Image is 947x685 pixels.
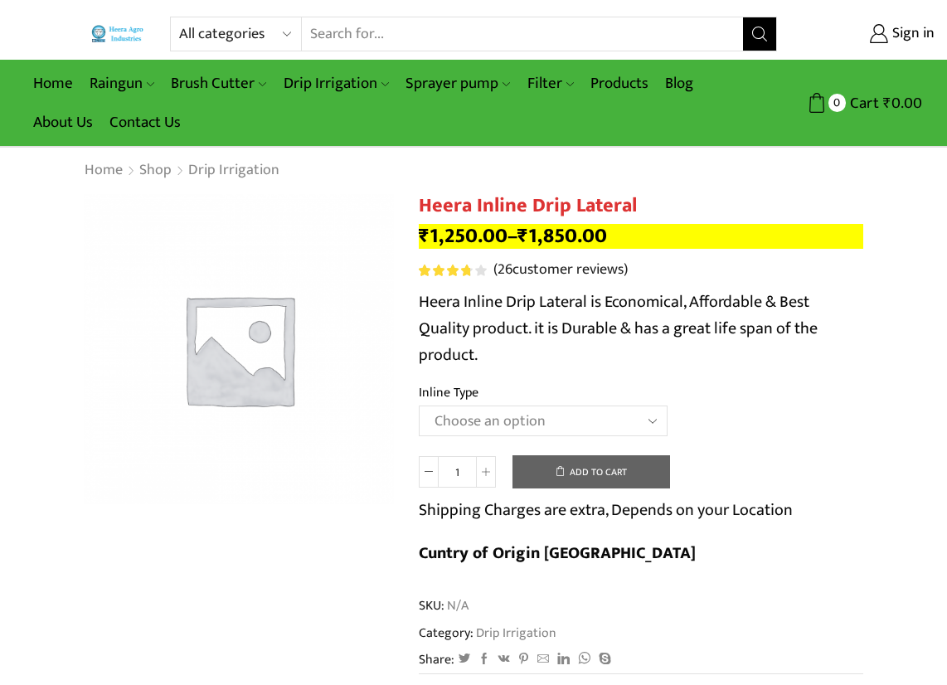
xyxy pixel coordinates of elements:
[883,90,891,116] span: ₹
[802,19,935,49] a: Sign in
[439,456,476,488] input: Product quantity
[187,160,280,182] a: Drip Irrigation
[419,497,793,523] p: Shipping Charges are extra, Depends on your Location
[888,23,935,45] span: Sign in
[419,265,470,276] span: Rated out of 5 based on customer ratings
[419,383,478,402] label: Inline Type
[84,194,394,504] img: Placeholder
[419,539,696,567] b: Cuntry of Origin [GEOGRAPHIC_DATA]
[419,219,430,253] span: ₹
[81,64,163,103] a: Raingun
[302,17,743,51] input: Search for...
[419,289,863,368] p: Heera Inline Drip Lateral is Economical, Affordable & Best Quality product. it is Durable & has a...
[794,88,922,119] a: 0 Cart ₹0.00
[498,257,512,282] span: 26
[517,219,607,253] bdi: 1,850.00
[419,624,556,643] span: Category:
[419,194,863,218] h1: Heera Inline Drip Lateral
[444,596,469,615] span: N/A
[582,64,657,103] a: Products
[275,64,397,103] a: Drip Irrigation
[25,103,101,142] a: About Us
[163,64,274,103] a: Brush Cutter
[84,160,124,182] a: Home
[828,94,846,111] span: 0
[419,265,486,276] div: Rated 3.81 out of 5
[25,64,81,103] a: Home
[493,260,628,281] a: (26customer reviews)
[519,64,582,103] a: Filter
[512,455,670,488] button: Add to cart
[657,64,702,103] a: Blog
[419,265,489,276] span: 26
[101,103,189,142] a: Contact Us
[138,160,172,182] a: Shop
[397,64,518,103] a: Sprayer pump
[419,219,507,253] bdi: 1,250.00
[419,650,454,669] span: Share:
[743,17,776,51] button: Search button
[473,622,556,644] a: Drip Irrigation
[517,219,528,253] span: ₹
[419,224,863,249] p: –
[883,90,922,116] bdi: 0.00
[84,160,280,182] nav: Breadcrumb
[419,596,863,615] span: SKU:
[846,92,879,114] span: Cart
